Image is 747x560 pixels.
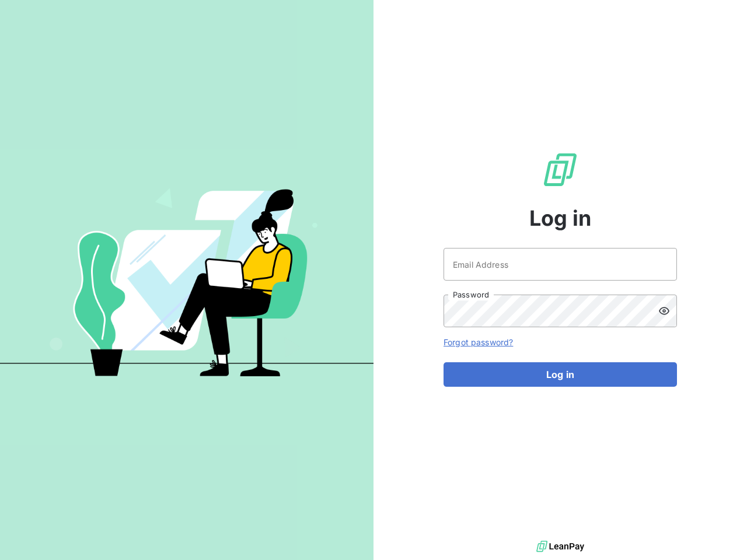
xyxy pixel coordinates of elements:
[444,337,513,347] a: Forgot password?
[529,202,592,234] span: Log in
[444,362,677,387] button: Log in
[536,538,584,555] img: logo
[444,248,677,281] input: placeholder
[542,151,579,188] img: LeanPay Logo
